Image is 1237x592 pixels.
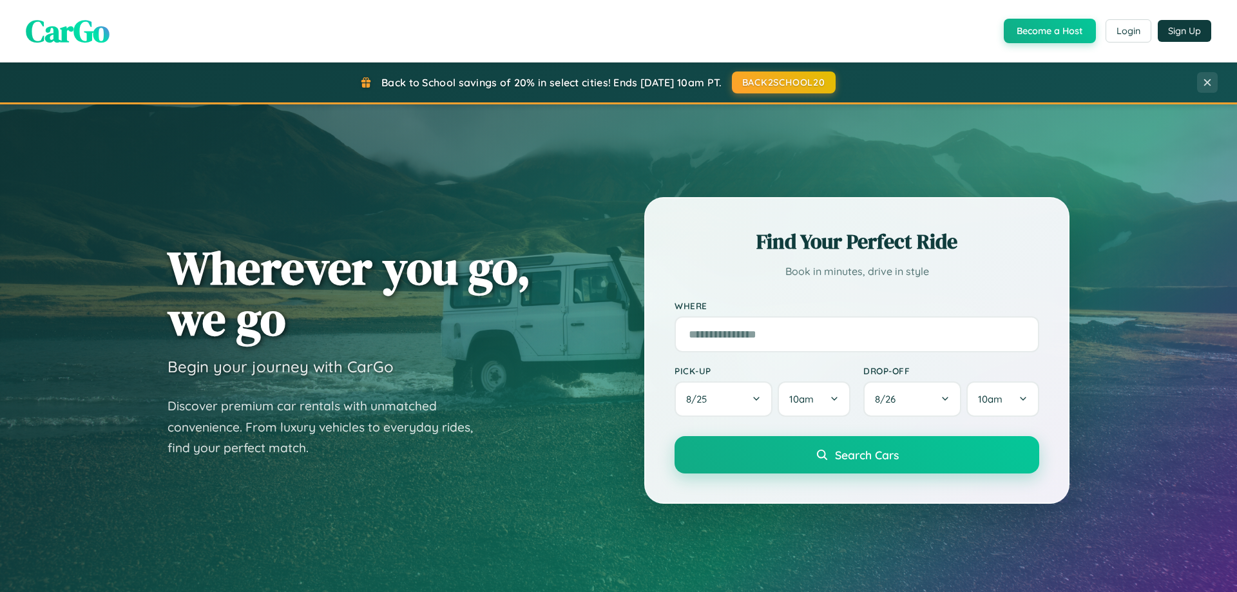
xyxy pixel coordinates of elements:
button: Login [1106,19,1151,43]
h3: Begin your journey with CarGo [168,357,394,376]
button: BACK2SCHOOL20 [732,72,836,93]
span: CarGo [26,10,110,52]
button: Sign Up [1158,20,1211,42]
label: Pick-up [675,365,850,376]
span: Back to School savings of 20% in select cities! Ends [DATE] 10am PT. [381,76,722,89]
span: 8 / 25 [686,393,713,405]
p: Discover premium car rentals with unmatched convenience. From luxury vehicles to everyday rides, ... [168,396,490,459]
span: 10am [978,393,1002,405]
label: Drop-off [863,365,1039,376]
button: 8/25 [675,381,772,417]
button: 8/26 [863,381,961,417]
label: Where [675,300,1039,311]
span: 10am [789,393,814,405]
span: 8 / 26 [875,393,902,405]
button: 10am [778,381,850,417]
p: Book in minutes, drive in style [675,262,1039,281]
button: 10am [966,381,1039,417]
button: Become a Host [1004,19,1096,43]
span: Search Cars [835,448,899,462]
h2: Find Your Perfect Ride [675,227,1039,256]
button: Search Cars [675,436,1039,473]
h1: Wherever you go, we go [168,242,531,344]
